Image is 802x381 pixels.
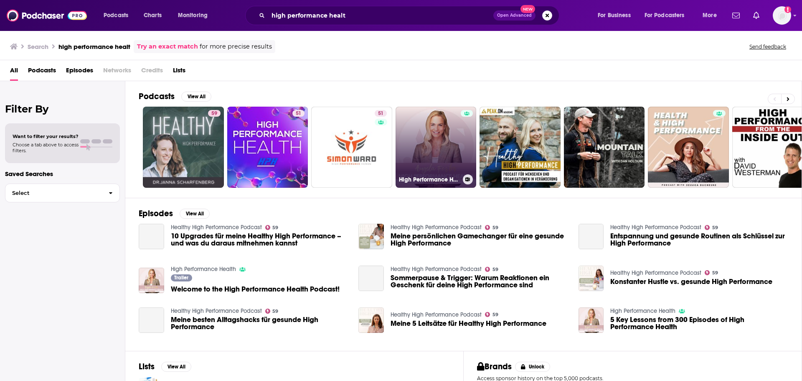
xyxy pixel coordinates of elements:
[178,10,208,21] span: Monitoring
[161,362,191,372] button: View All
[208,110,221,117] a: 59
[712,226,718,230] span: 59
[139,91,211,102] a: PodcastsView All
[358,307,384,333] img: Meine 5 Leitsätze für Healthy High Performance
[139,268,164,293] img: Welcome to the High Performance Health Podcast!
[610,278,772,285] a: Konstanter Hustle vs. gesunde High Performance
[139,361,191,372] a: ListsView All
[253,6,567,25] div: Search podcasts, credits, & more...
[296,110,301,118] span: 51
[579,307,604,333] img: 5 Key Lessons from 300 Episodes of High Performance Health
[610,224,701,231] a: Healthy High Performance Podcast
[492,268,498,271] span: 59
[598,10,631,21] span: For Business
[268,9,493,22] input: Search podcasts, credits, & more...
[5,184,120,202] button: Select
[174,275,188,280] span: Trailer
[141,64,163,81] span: Credits
[227,107,308,188] a: 51
[13,142,79,153] span: Choose a tab above to access filters.
[171,224,262,231] a: Healthy High Performance Podcast
[497,13,532,18] span: Open Advanced
[391,274,569,289] a: Sommerpause & Trigger: Warum Reaktionen ein Geschenk für deine High Performance sind
[399,176,459,183] h3: High Performance Health
[139,224,164,249] a: 10 Upgrades für meine Healthy High Performance – und was du daraus mitnehmen kannst
[171,233,349,247] span: 10 Upgrades für meine Healthy High Performance – und was du daraus mitnehmen kannst
[477,361,512,372] h2: Brands
[172,9,218,22] button: open menu
[292,110,305,117] a: 51
[5,103,120,115] h2: Filter By
[520,5,536,13] span: New
[515,362,551,372] button: Unlock
[5,170,120,178] p: Saved Searches
[173,64,185,81] a: Lists
[712,271,718,275] span: 59
[747,43,789,50] button: Send feedback
[750,8,763,23] a: Show notifications dropdown
[139,208,210,219] a: EpisodesView All
[784,6,791,13] svg: Add a profile image
[773,6,791,25] span: Logged in as Ashley_Beenen
[10,64,18,81] a: All
[705,270,718,275] a: 59
[610,233,788,247] span: Entspannung und gesunde Routinen als Schlüssel zur High Performance
[171,286,340,293] a: Welcome to the High Performance Health Podcast!
[703,10,717,21] span: More
[28,43,48,51] h3: Search
[396,107,477,188] a: High Performance Health
[485,312,498,317] a: 59
[171,316,349,330] a: Meine besten Alltagshacks für gesunde High Performance
[265,309,279,314] a: 59
[7,8,87,23] img: Podchaser - Follow, Share and Rate Podcasts
[311,107,392,188] a: 51
[272,309,278,313] span: 59
[358,224,384,249] img: Meine persönlichen Gamechanger für eine gesunde High Performance
[391,311,482,318] a: Healthy High Performance Podcast
[144,10,162,21] span: Charts
[200,42,272,51] span: for more precise results
[729,8,743,23] a: Show notifications dropdown
[375,110,387,117] a: 51
[272,226,278,230] span: 59
[579,224,604,249] a: Entspannung und gesunde Routinen als Schlüssel zur High Performance
[28,64,56,81] a: Podcasts
[579,266,604,291] img: Konstanter Hustle vs. gesunde High Performance
[180,209,210,219] button: View All
[610,316,788,330] a: 5 Key Lessons from 300 Episodes of High Performance Health
[13,133,79,139] span: Want to filter your results?
[485,267,498,272] a: 59
[5,190,102,196] span: Select
[610,307,675,315] a: High Performance Health
[639,9,697,22] button: open menu
[610,269,701,276] a: Healthy High Performance Podcast
[58,43,130,51] h3: high performance healt
[391,320,546,327] span: Meine 5 Leitsätze für Healthy High Performance
[171,307,262,315] a: Healthy High Performance Podcast
[492,226,498,230] span: 59
[139,208,173,219] h2: Episodes
[211,110,217,118] span: 59
[391,266,482,273] a: Healthy High Performance Podcast
[137,42,198,51] a: Try an exact match
[391,224,482,231] a: Healthy High Performance Podcast
[485,225,498,230] a: 59
[645,10,685,21] span: For Podcasters
[358,266,384,291] a: Sommerpause & Trigger: Warum Reaktionen ein Geschenk für deine High Performance sind
[378,110,383,118] span: 51
[773,6,791,25] img: User Profile
[138,9,167,22] a: Charts
[66,64,93,81] a: Episodes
